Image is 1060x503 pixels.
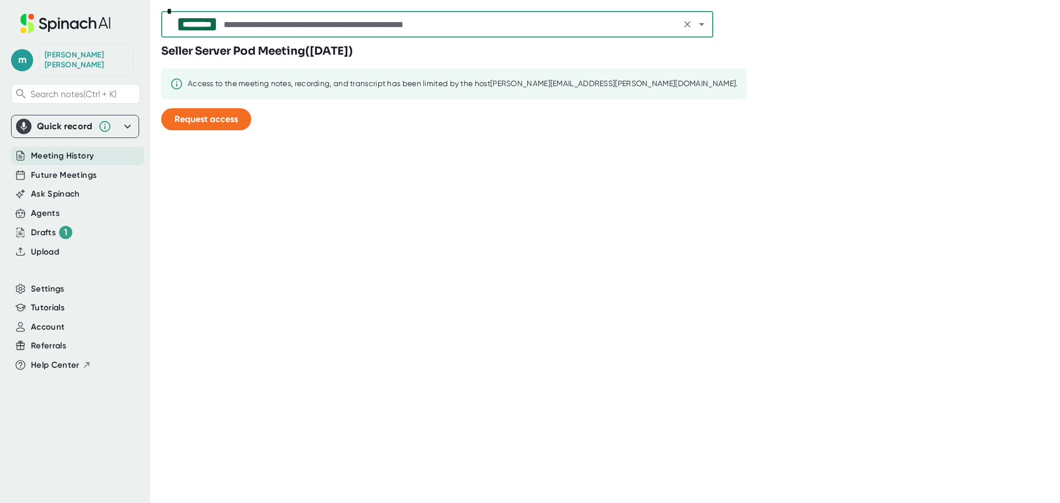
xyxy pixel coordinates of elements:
[694,17,709,32] button: Open
[1022,465,1049,492] iframe: Intercom live chat
[174,114,238,124] span: Request access
[31,150,94,162] button: Meeting History
[37,121,93,132] div: Quick record
[680,17,695,32] button: Clear
[188,79,738,89] div: Access to the meeting notes, recording, and transcript has been limited by the host [PERSON_NAME]...
[31,321,65,333] button: Account
[31,301,65,314] button: Tutorials
[31,226,72,239] button: Drafts 1
[16,115,134,137] div: Quick record
[161,43,353,60] h3: Seller Server Pod Meeting ( [DATE] )
[45,50,128,70] div: Melissa Duncan
[31,359,79,372] span: Help Center
[31,359,91,372] button: Help Center
[31,226,72,239] div: Drafts
[31,283,65,295] button: Settings
[31,340,66,352] button: Referrals
[59,226,72,239] div: 1
[31,207,60,220] button: Agents
[161,108,251,130] button: Request access
[30,89,116,99] span: Search notes (Ctrl + K)
[31,246,59,258] button: Upload
[31,188,80,200] button: Ask Spinach
[11,49,33,71] span: m
[31,169,97,182] button: Future Meetings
